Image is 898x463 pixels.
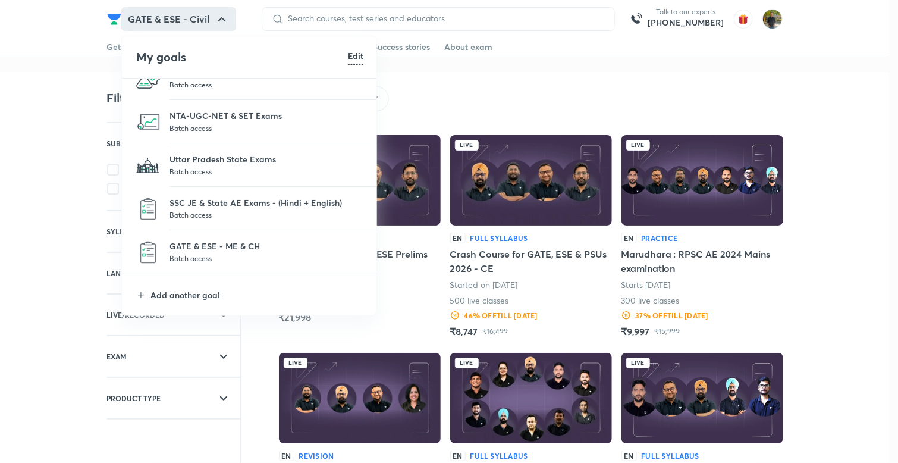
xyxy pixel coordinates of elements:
[169,196,363,209] p: SSC JE & State AE Exams - (Hindi + English)
[348,49,363,62] h6: Edit
[136,154,160,177] img: Uttar Pradesh State Exams
[169,153,363,165] p: Uttar Pradesh State Exams
[169,122,363,134] p: Batch access
[169,252,363,264] p: Batch access
[169,79,363,90] p: Batch access
[169,240,363,252] p: GATE & ESE - ME & CH
[136,197,160,221] img: SSC JE & State AE Exams - (Hindi + English)
[136,240,160,264] img: GATE & ESE - ME & CH
[169,110,363,122] p: NTA-UGC-NET & SET Exams
[136,67,160,90] img: IIT JEE
[169,209,363,221] p: Batch access
[136,110,160,134] img: NTA-UGC-NET & SET Exams
[136,48,348,66] h4: My goals
[150,289,363,301] p: Add another goal
[169,165,363,177] p: Batch access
